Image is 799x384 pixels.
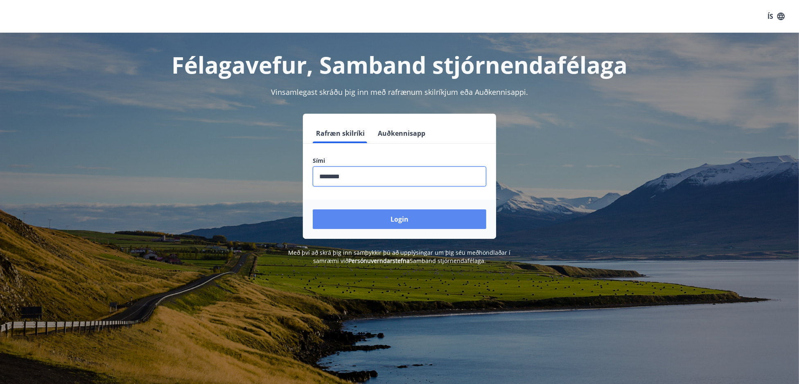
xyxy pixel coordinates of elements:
label: Sími [313,157,486,165]
span: Með því að skrá þig inn samþykkir þú að upplýsingar um þig séu meðhöndlaðar í samræmi við Samband... [289,249,511,265]
h1: Félagavefur, Samband stjórnendafélaga [115,49,684,80]
button: Rafræn skilríki [313,124,368,143]
button: Login [313,209,486,229]
a: Persónuverndarstefna [348,257,410,265]
span: Vinsamlegast skráðu þig inn með rafrænum skilríkjum eða Auðkennisappi. [271,87,528,97]
button: ÍS [763,9,789,24]
button: Auðkennisapp [375,124,429,143]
